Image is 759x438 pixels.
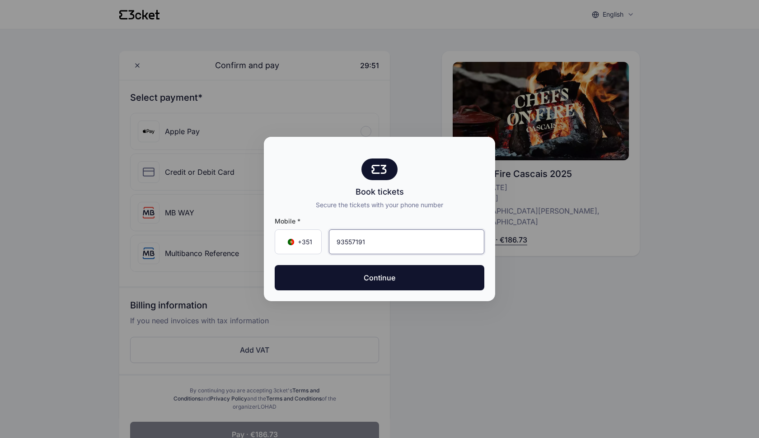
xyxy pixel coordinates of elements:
[275,229,322,254] div: Country Code Selector
[275,265,484,290] button: Continue
[316,200,443,210] div: Secure the tickets with your phone number
[316,186,443,198] div: Book tickets
[275,217,484,226] span: Mobile *
[329,229,484,254] input: Mobile
[298,238,312,247] span: +351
